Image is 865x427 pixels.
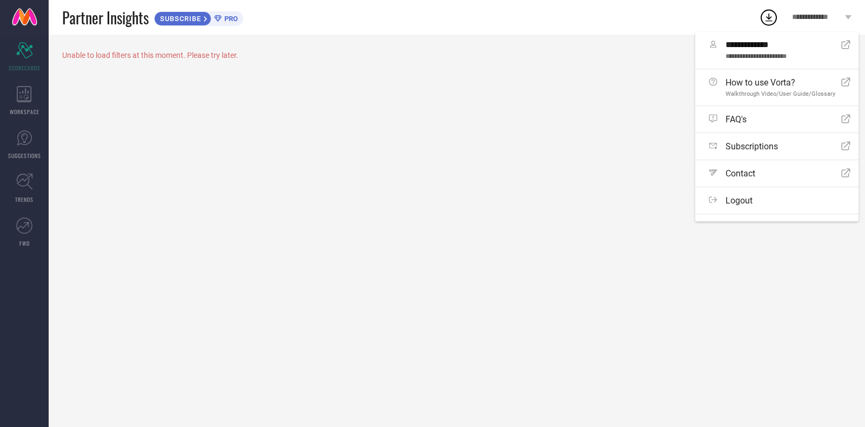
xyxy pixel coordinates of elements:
span: SCORECARDS [9,64,41,72]
span: WORKSPACE [10,108,39,116]
a: Contact [695,160,859,187]
a: FAQ's [695,106,859,133]
span: SUGGESTIONS [8,152,41,160]
span: Subscriptions [726,141,778,152]
span: FAQ's [726,114,747,124]
span: Walkthrough Video/User Guide/Glossary [726,90,835,97]
a: SUBSCRIBEPRO [154,9,243,26]
div: Unable to load filters at this moment. Please try later. [62,51,851,60]
div: Open download list [759,8,778,27]
span: Partner Insights [62,6,149,29]
a: Subscriptions [695,133,859,160]
span: Logout [726,195,753,206]
a: How to use Vorta?Walkthrough Video/User Guide/Glossary [695,69,859,106]
span: FWD [19,239,30,247]
span: Contact [726,168,755,179]
span: TRENDS [15,195,34,203]
span: PRO [222,15,238,23]
span: How to use Vorta? [726,77,835,88]
span: SUBSCRIBE [155,15,204,23]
